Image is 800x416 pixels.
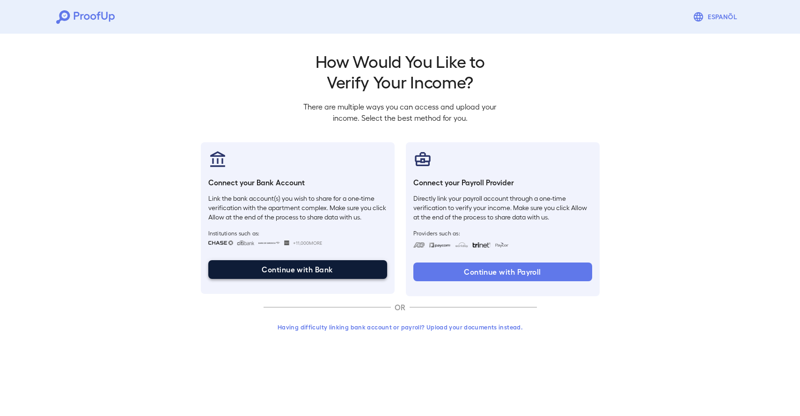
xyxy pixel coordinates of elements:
[472,242,491,248] img: trinet.svg
[208,150,227,168] img: bankAccount.svg
[208,177,387,188] h6: Connect your Bank Account
[208,260,387,279] button: Continue with Bank
[429,242,451,248] img: paycom.svg
[391,302,410,313] p: OR
[413,150,432,168] img: payrollProvider.svg
[413,177,592,188] h6: Connect your Payroll Provider
[284,241,289,245] img: wellsfargo.svg
[264,319,537,336] button: Having difficulty linking bank account or payroll? Upload your documents instead.
[413,242,425,248] img: adp.svg
[208,241,233,245] img: chase.svg
[296,101,504,124] p: There are multiple ways you can access and upload your income. Select the best method for you.
[689,7,744,26] button: Espanõl
[293,239,322,247] span: +11,000 More
[413,263,592,281] button: Continue with Payroll
[208,229,387,237] span: Institutions such as:
[413,229,592,237] span: Providers such as:
[494,242,509,248] img: paycon.svg
[258,241,280,245] img: bankOfAmerica.svg
[413,194,592,222] p: Directly link your payroll account through a one-time verification to verify your income. Make su...
[455,242,469,248] img: workday.svg
[237,241,255,245] img: citibank.svg
[296,51,504,92] h2: How Would You Like to Verify Your Income?
[208,194,387,222] p: Link the bank account(s) you wish to share for a one-time verification with the apartment complex...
